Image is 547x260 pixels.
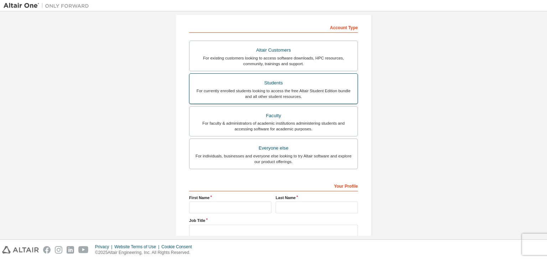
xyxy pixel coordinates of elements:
div: Website Terms of Use [114,244,161,250]
div: Everyone else [194,143,353,153]
img: youtube.svg [78,246,89,254]
div: Your Profile [189,180,358,191]
img: altair_logo.svg [2,246,39,254]
img: instagram.svg [55,246,62,254]
div: For faculty & administrators of academic institutions administering students and accessing softwa... [194,120,353,132]
label: Job Title [189,218,358,223]
label: Last Name [276,195,358,201]
p: © 2025 Altair Engineering, Inc. All Rights Reserved. [95,250,196,256]
div: For currently enrolled students looking to access the free Altair Student Edition bundle and all ... [194,88,353,99]
div: For individuals, businesses and everyone else looking to try Altair software and explore our prod... [194,153,353,165]
div: For existing customers looking to access software downloads, HPC resources, community, trainings ... [194,55,353,67]
div: Students [194,78,353,88]
div: Account Type [189,21,358,33]
img: linkedin.svg [67,246,74,254]
div: Altair Customers [194,45,353,55]
img: facebook.svg [43,246,51,254]
label: First Name [189,195,271,201]
div: Privacy [95,244,114,250]
img: Altair One [4,2,93,9]
div: Cookie Consent [161,244,196,250]
div: Faculty [194,111,353,121]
